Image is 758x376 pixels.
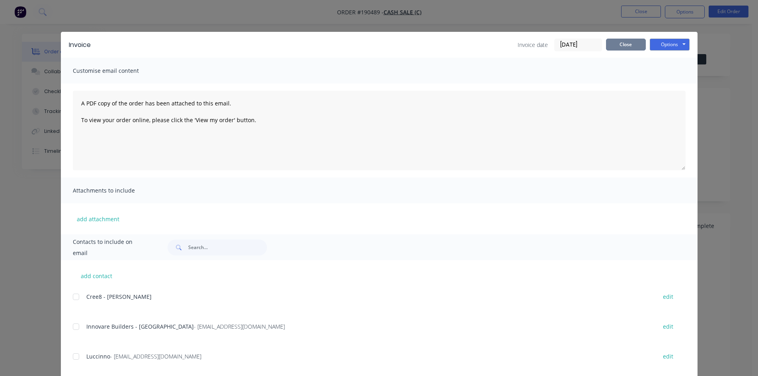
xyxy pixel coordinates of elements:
[86,293,152,300] span: Cree8 - [PERSON_NAME]
[194,323,285,330] span: - [EMAIL_ADDRESS][DOMAIN_NAME]
[658,291,678,302] button: edit
[86,323,194,330] span: Innovare Builders - [GEOGRAPHIC_DATA]
[69,40,91,50] div: Invoice
[86,353,110,360] span: Luccinno
[658,351,678,362] button: edit
[188,240,267,255] input: Search...
[658,321,678,332] button: edit
[73,213,123,225] button: add attachment
[606,39,646,51] button: Close
[73,270,121,282] button: add contact
[73,185,160,196] span: Attachments to include
[73,236,148,259] span: Contacts to include on email
[110,353,201,360] span: - [EMAIL_ADDRESS][DOMAIN_NAME]
[73,91,686,170] textarea: A PDF copy of the order has been attached to this email. To view your order online, please click ...
[650,39,690,51] button: Options
[73,65,160,76] span: Customise email content
[518,41,548,49] span: Invoice date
